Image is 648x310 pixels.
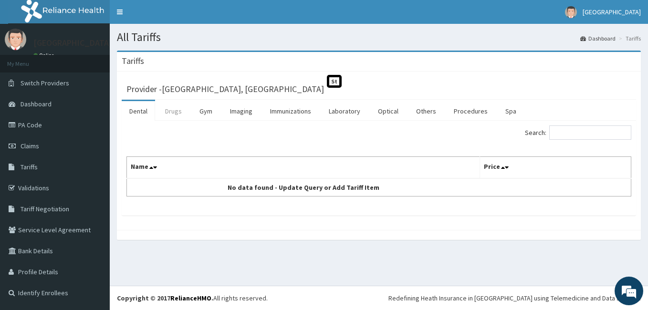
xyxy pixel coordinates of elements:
a: Drugs [157,101,189,121]
h3: Tariffs [122,57,144,65]
span: Dashboard [21,100,52,108]
li: Tariffs [617,34,641,42]
span: [GEOGRAPHIC_DATA] [583,8,641,16]
th: Name [127,157,480,179]
span: Switch Providers [21,79,69,87]
strong: Copyright © 2017 . [117,294,213,302]
img: User Image [5,29,26,50]
a: Optical [370,101,406,121]
h1: All Tariffs [117,31,641,43]
a: Immunizations [262,101,319,121]
input: Search: [549,125,631,140]
a: Imaging [222,101,260,121]
td: No data found - Update Query or Add Tariff Item [127,178,480,196]
th: Price [480,157,631,179]
footer: All rights reserved. [110,286,648,310]
a: Others [408,101,444,121]
a: RelianceHMO [170,294,211,302]
a: Online [33,52,56,59]
a: Gym [192,101,220,121]
label: Search: [525,125,631,140]
a: Spa [498,101,524,121]
a: Dental [122,101,155,121]
span: Tariff Negotiation [21,205,69,213]
h3: Provider - [GEOGRAPHIC_DATA], [GEOGRAPHIC_DATA] [126,85,324,93]
a: Procedures [446,101,495,121]
a: Dashboard [580,34,616,42]
img: User Image [565,6,577,18]
a: Laboratory [321,101,368,121]
p: [GEOGRAPHIC_DATA] [33,39,112,47]
span: Claims [21,142,39,150]
div: Redefining Heath Insurance in [GEOGRAPHIC_DATA] using Telemedicine and Data Science! [388,293,641,303]
span: Tariffs [21,163,38,171]
span: St [327,75,342,88]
